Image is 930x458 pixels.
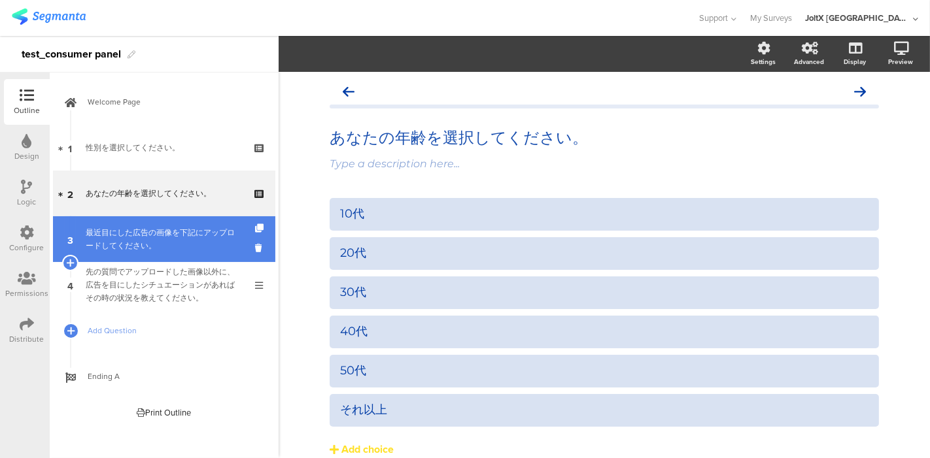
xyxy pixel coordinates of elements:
[22,44,121,65] div: test_consumer panel
[53,79,275,125] a: Welcome Page
[5,287,48,299] div: Permissions
[53,353,275,399] a: Ending A
[53,125,275,171] a: 1 性別を選択してください。
[86,226,242,252] div: 最近目にした広告の画像を下記にアップロードしてください。
[88,370,255,383] span: Ending A
[255,242,266,254] i: Delete
[794,57,824,67] div: Advanced
[67,186,73,201] span: 2
[86,141,242,154] div: 性別を選択してください。
[88,95,255,108] span: Welcome Page
[53,216,275,262] a: 3 最近目にした広告の画像を下記にアップロードしてください。
[340,363,869,378] div: 50代
[53,171,275,216] a: 2 あなたの年齢を選択してください。
[340,246,869,261] div: 20代
[330,157,879,170] div: Type a description here...
[14,150,39,162] div: Design
[18,196,37,208] div: Logic
[86,187,242,200] div: あなたの年齢を選択してください。
[86,265,242,304] div: 先の質問でアップロードした画像以外に、広告を目にしたシチュエーションがあればその時の状況を教えてください。
[53,262,275,308] a: 4 先の質問でアップロードした画像以外に、広告を目にしたシチュエーションがあればその時の状況を教えてください。
[88,324,255,337] span: Add Question
[137,406,192,419] div: Print Outline
[341,443,394,457] div: Add choice
[844,57,866,67] div: Display
[255,224,266,233] i: Duplicate
[14,105,40,116] div: Outline
[340,402,869,417] div: それ以上
[340,206,869,221] div: 10代
[10,333,44,345] div: Distribute
[340,324,869,339] div: 40代
[340,285,869,300] div: 30代
[330,128,879,148] p: あなたの年齢を選択してください。
[700,12,729,24] span: Support
[67,232,73,246] span: 3
[69,140,73,155] span: 1
[67,278,73,292] span: 4
[805,12,910,24] div: JoltX [GEOGRAPHIC_DATA]
[10,242,44,254] div: Configure
[751,57,776,67] div: Settings
[12,8,86,25] img: segmanta logo
[888,57,913,67] div: Preview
